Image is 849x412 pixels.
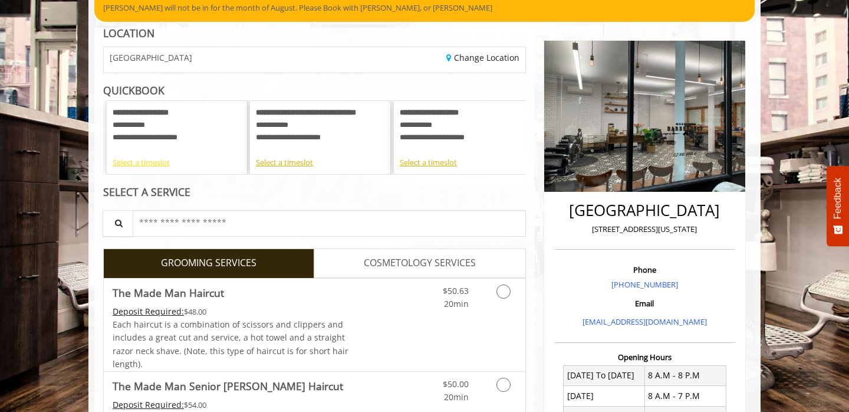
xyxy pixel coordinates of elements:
div: SELECT A SERVICE [103,187,526,198]
a: Change Location [446,52,519,63]
h2: [GEOGRAPHIC_DATA] [557,202,732,219]
div: Select a timeslot [113,156,241,169]
span: GROOMING SERVICES [161,256,256,271]
td: [DATE] To [DATE] [564,365,645,385]
span: Each haircut is a combination of scissors and clippers and includes a great cut and service, a ho... [113,319,348,370]
button: Service Search [103,210,133,237]
h3: Email [557,299,732,308]
button: Feedback - Show survey [827,166,849,246]
div: $48.00 [113,305,350,318]
b: The Made Man Senior [PERSON_NAME] Haircut [113,378,343,394]
span: $50.63 [443,285,469,296]
b: QUICKBOOK [103,83,164,97]
span: $50.00 [443,378,469,390]
b: The Made Man Haircut [113,285,224,301]
p: [STREET_ADDRESS][US_STATE] [557,223,732,236]
span: COSMETOLOGY SERVICES [364,256,476,271]
h3: Opening Hours [554,353,735,361]
p: [PERSON_NAME] will not be in for the month of August. Please Book with [PERSON_NAME], or [PERSON_... [103,2,746,14]
td: 8 A.M - 7 P.M [644,386,726,406]
span: This service needs some Advance to be paid before we block your appointment [113,306,184,317]
span: 20min [444,298,469,309]
span: Feedback [832,178,843,219]
a: [EMAIL_ADDRESS][DOMAIN_NAME] [583,316,707,327]
td: 8 A.M - 8 P.M [644,365,726,385]
b: LOCATION [103,26,154,40]
h3: Phone [557,266,732,274]
span: [GEOGRAPHIC_DATA] [110,53,192,62]
a: [PHONE_NUMBER] [611,279,678,290]
div: $54.00 [113,398,350,411]
div: Select a timeslot [400,156,528,169]
td: [DATE] [564,386,645,406]
span: 20min [444,391,469,403]
div: Select a timeslot [256,156,384,169]
span: This service needs some Advance to be paid before we block your appointment [113,399,184,410]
